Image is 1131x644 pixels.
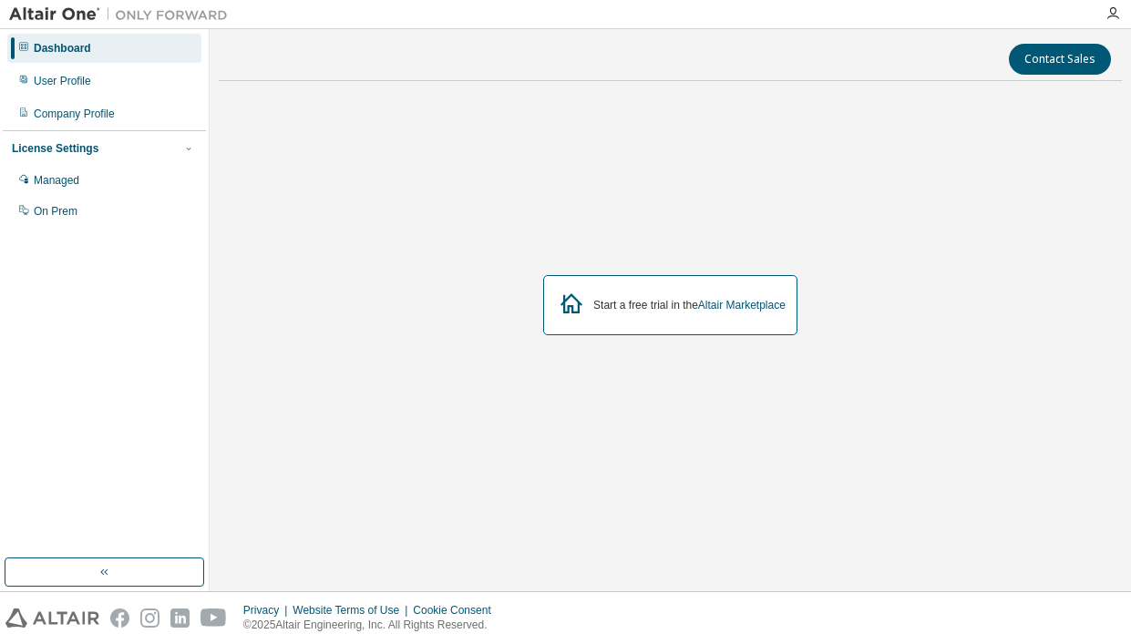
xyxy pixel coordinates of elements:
[243,603,293,618] div: Privacy
[413,603,501,618] div: Cookie Consent
[593,298,786,312] div: Start a free trial in the
[293,603,413,618] div: Website Terms of Use
[34,107,115,121] div: Company Profile
[243,618,502,633] p: © 2025 Altair Engineering, Inc. All Rights Reserved.
[9,5,237,24] img: Altair One
[170,608,190,628] img: linkedin.svg
[110,608,129,628] img: facebook.svg
[12,141,98,156] div: License Settings
[34,204,77,219] div: On Prem
[34,74,91,88] div: User Profile
[5,608,99,628] img: altair_logo.svg
[200,608,227,628] img: youtube.svg
[1009,44,1111,75] button: Contact Sales
[34,41,91,56] div: Dashboard
[34,173,79,188] div: Managed
[140,608,159,628] img: instagram.svg
[698,299,786,312] a: Altair Marketplace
